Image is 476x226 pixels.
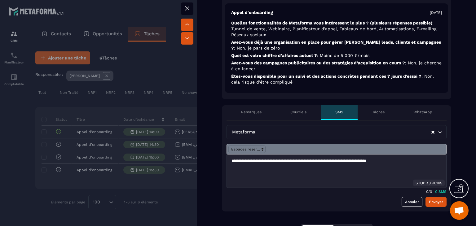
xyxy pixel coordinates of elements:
p: 0 [430,189,432,194]
p: WhatsApp [413,110,432,115]
button: Envoyer [425,197,447,207]
p: 0 SMS [435,189,447,194]
span: : Non, je pars de zéro [234,46,280,50]
p: Quel est votre chiffre d’affaires actuel ? [231,53,442,59]
input: Search for option [257,129,431,136]
p: Appel d'onboarding [231,10,273,15]
p: Tâches [372,110,385,115]
p: [DATE] [430,10,442,15]
div: STOP au 36105 [413,180,445,186]
p: SMS [335,110,343,115]
a: Annuler [402,197,422,207]
p: Avez-vous des campagnes publicitaires ou des stratégies d’acquisition en cours ? [231,60,442,72]
p: Courriels [290,110,306,115]
div: Search for option [227,125,447,139]
span: : Tunnel de vente, Webinaire, Planificateur d'appel, Tableaux de bord, Automatisations, E-mailing... [231,20,438,37]
span: Metaforma [231,129,257,136]
p: Avez-vous déjà une organisation en place pour gérer [PERSON_NAME] leads, clients et campagnes ? [231,39,442,51]
p: 0/ [426,189,430,194]
button: Clear Selected [431,130,434,135]
span: : Moins de 5 000 €/mois [317,53,369,58]
p: Remarques [241,110,262,115]
div: Ouvrir le chat [450,201,469,220]
p: Êtes-vous disponible pour un suivi et des actions concrètes pendant ces 7 jours d’essai ? [231,73,442,85]
p: Quelles fonctionnalités de Metaforma vous intéressent le plus ? (plusieurs réponses possible) [231,20,442,38]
